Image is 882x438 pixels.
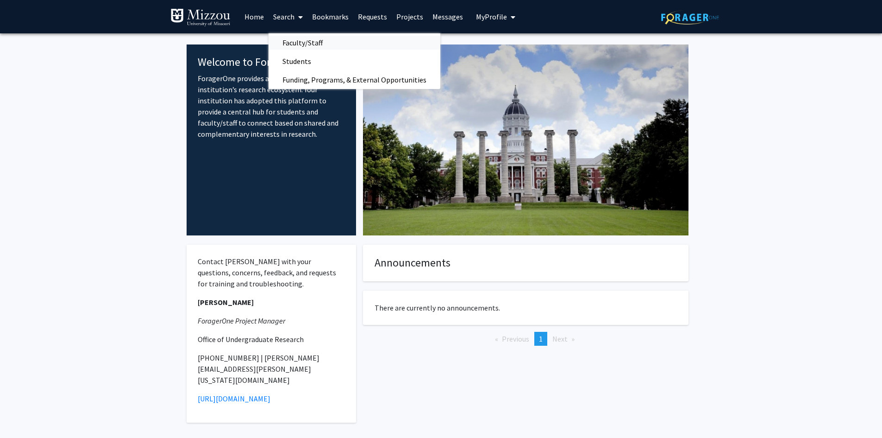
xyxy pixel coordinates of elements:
[269,54,440,68] a: Students
[539,334,543,343] span: 1
[198,256,345,289] p: Contact [PERSON_NAME] with your questions, concerns, feedback, and requests for training and trou...
[476,12,507,21] span: My Profile
[198,334,345,345] p: Office of Undergraduate Research
[552,334,568,343] span: Next
[198,394,270,403] a: [URL][DOMAIN_NAME]
[198,56,345,69] h4: Welcome to ForagerOne
[375,302,677,313] p: There are currently no announcements.
[363,44,688,235] img: Cover Image
[269,0,307,33] a: Search
[353,0,392,33] a: Requests
[198,316,285,325] em: ForagerOne Project Manager
[269,70,440,89] span: Funding, Programs, & External Opportunities
[269,33,337,52] span: Faculty/Staff
[198,73,345,140] p: ForagerOne provides an entry point into our institution’s research ecosystem. Your institution ha...
[502,334,529,343] span: Previous
[240,0,269,33] a: Home
[363,332,688,346] ul: Pagination
[307,0,353,33] a: Bookmarks
[269,52,325,70] span: Students
[269,73,440,87] a: Funding, Programs, & External Opportunities
[198,298,254,307] strong: [PERSON_NAME]
[428,0,468,33] a: Messages
[7,396,39,431] iframe: Chat
[392,0,428,33] a: Projects
[375,256,677,270] h4: Announcements
[170,8,231,27] img: University of Missouri Logo
[269,36,440,50] a: Faculty/Staff
[198,352,345,386] p: [PHONE_NUMBER] | [PERSON_NAME][EMAIL_ADDRESS][PERSON_NAME][US_STATE][DOMAIN_NAME]
[661,10,719,25] img: ForagerOne Logo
